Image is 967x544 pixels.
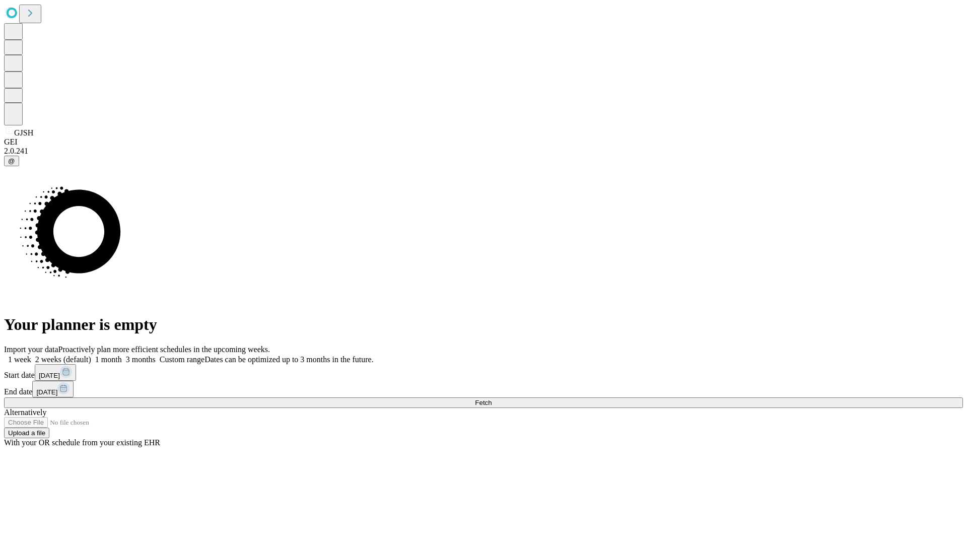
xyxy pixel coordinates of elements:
button: @ [4,156,19,166]
span: Custom range [160,355,204,364]
div: 2.0.241 [4,147,963,156]
button: Fetch [4,397,963,408]
button: [DATE] [35,364,76,381]
span: 1 month [95,355,122,364]
div: End date [4,381,963,397]
span: [DATE] [36,388,57,396]
button: [DATE] [32,381,74,397]
div: Start date [4,364,963,381]
button: Upload a file [4,428,49,438]
span: 1 week [8,355,31,364]
div: GEI [4,138,963,147]
span: Alternatively [4,408,46,417]
span: Proactively plan more efficient schedules in the upcoming weeks. [58,345,270,354]
h1: Your planner is empty [4,315,963,334]
span: 3 months [126,355,156,364]
span: Import your data [4,345,58,354]
span: Dates can be optimized up to 3 months in the future. [204,355,373,364]
span: GJSH [14,128,33,137]
span: 2 weeks (default) [35,355,91,364]
span: @ [8,157,15,165]
span: Fetch [475,399,492,406]
span: [DATE] [39,372,60,379]
span: With your OR schedule from your existing EHR [4,438,160,447]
